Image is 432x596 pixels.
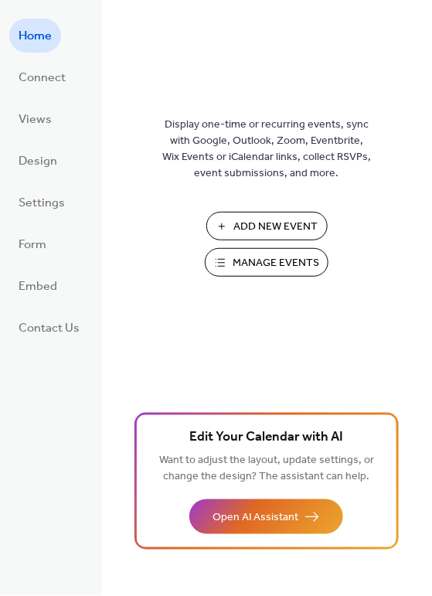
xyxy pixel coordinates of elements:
a: Embed [9,269,66,303]
a: Views [9,102,61,136]
span: Manage Events [233,256,319,272]
span: Settings [19,192,65,216]
a: Design [9,144,66,178]
span: Connect [19,66,66,91]
span: Form [19,233,46,258]
span: Views [19,108,52,133]
a: Contact Us [9,311,89,345]
span: Contact Us [19,317,80,342]
span: Want to adjust the layout, update settings, or change the design? The assistant can help. [159,451,374,488]
a: Connect [9,60,75,94]
span: Edit Your Calendar with AI [189,427,343,449]
button: Add New Event [206,212,328,240]
span: Design [19,150,57,175]
button: Manage Events [205,248,328,277]
a: Form [9,227,56,261]
button: Open AI Assistant [189,499,343,534]
a: Settings [9,186,74,220]
span: Open AI Assistant [213,510,298,526]
span: Add New Event [234,220,318,236]
span: Display one-time or recurring events, sync with Google, Outlook, Zoom, Eventbrite, Wix Events or ... [162,117,371,182]
span: Embed [19,275,57,300]
a: Home [9,19,61,53]
span: Home [19,25,52,49]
